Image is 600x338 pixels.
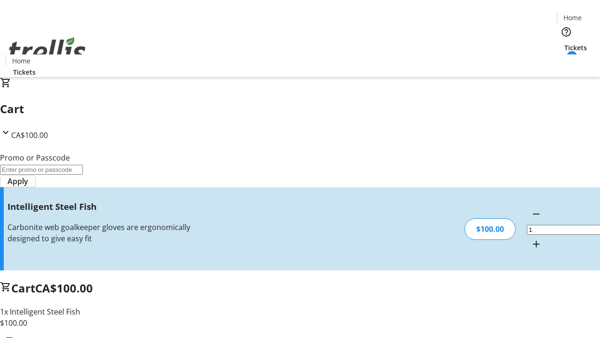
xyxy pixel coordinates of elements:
button: Cart [557,53,576,71]
span: CA$100.00 [11,130,48,140]
img: Orient E2E Organization 9N6DeoeNRN's Logo [6,27,89,74]
button: Increment by one [527,235,546,253]
a: Home [6,56,36,66]
div: $100.00 [465,218,516,240]
a: Tickets [6,67,43,77]
span: Tickets [13,67,36,77]
span: Home [12,56,30,66]
h3: Intelligent Steel Fish [7,200,212,213]
button: Decrement by one [527,205,546,223]
div: Carbonite web goalkeeper gloves are ergonomically designed to give easy fit [7,222,212,244]
span: Home [563,13,582,23]
span: Apply [7,176,28,187]
span: CA$100.00 [35,280,93,296]
a: Tickets [557,43,594,53]
a: Home [557,13,587,23]
span: Tickets [564,43,587,53]
button: Help [557,23,576,41]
